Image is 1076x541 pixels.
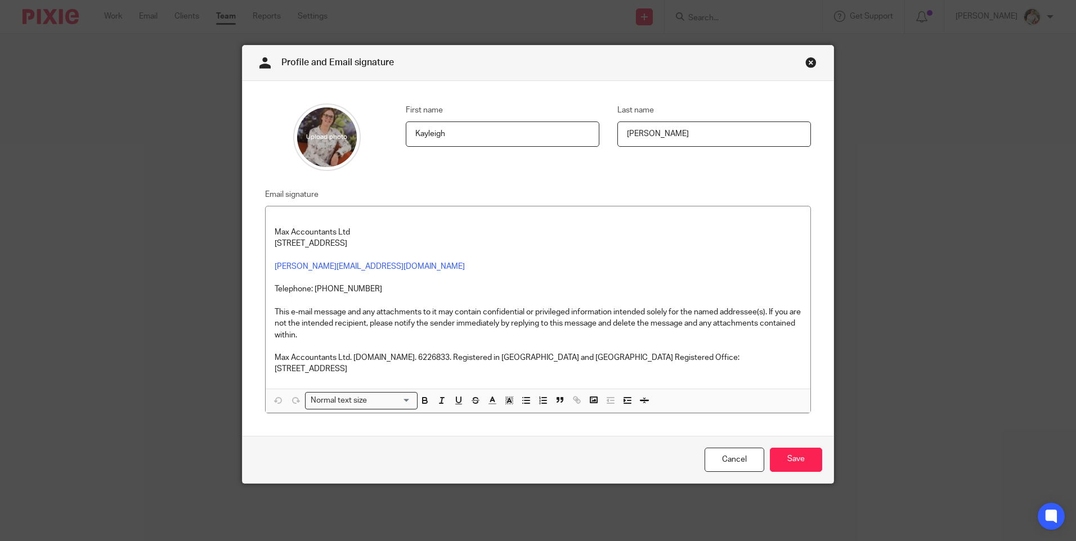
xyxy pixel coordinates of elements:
[308,395,369,407] span: Normal text size
[705,448,764,472] a: Cancel
[406,105,443,116] label: First name
[275,263,465,270] a: [PERSON_NAME][EMAIL_ADDRESS][DOMAIN_NAME]
[281,58,394,67] span: Profile and Email signature
[770,448,822,472] input: Save
[305,392,418,409] div: Search for option
[370,395,411,407] input: Search for option
[265,189,319,200] label: Email signature
[275,238,801,249] p: [STREET_ADDRESS]
[275,283,801,295] p: Telephone: [PHONE_NUMBER]
[617,105,654,116] label: Last name
[805,57,817,72] a: Close this dialog window
[275,227,801,238] p: Max Accountants Ltd
[275,306,801,341] p: This e-mail message and any attachments to it may contain confidential or privileged information ...
[275,352,801,375] p: Max Accountants Ltd. [DOMAIN_NAME]. 6226833. Registered in [GEOGRAPHIC_DATA] and [GEOGRAPHIC_DATA...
